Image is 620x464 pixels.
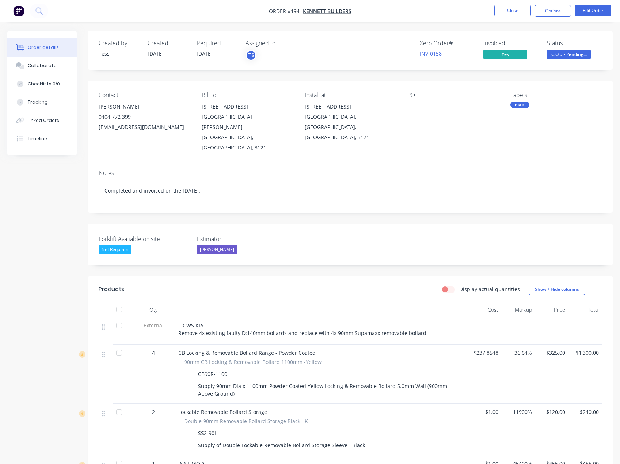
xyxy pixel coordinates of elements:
[99,170,602,176] div: Notes
[504,408,532,416] span: 11900%
[483,40,538,47] div: Invoiced
[178,408,267,415] span: Lockable Removable Bollard Storage
[99,92,190,99] div: Contact
[184,358,322,366] span: 90mm CB Locking & Removable Bollard 1100mm -Yellow
[471,349,498,357] span: $237.8548
[529,284,585,295] button: Show / Hide columns
[471,408,498,416] span: $1.00
[483,50,527,59] span: Yes
[547,50,591,61] button: C.O.D - Pending...
[99,122,190,132] div: [EMAIL_ADDRESS][DOMAIN_NAME]
[468,303,501,317] div: Cost
[501,303,535,317] div: Markup
[197,245,237,254] div: [PERSON_NAME]
[494,5,531,16] button: Close
[504,349,532,357] span: 36.64%
[197,40,237,47] div: Required
[195,369,230,379] div: CB90R-1100
[575,5,611,16] button: Edit Order
[459,285,520,293] label: Display actual quantities
[305,102,396,112] div: [STREET_ADDRESS]
[99,102,190,132] div: [PERSON_NAME]0404 772 399[EMAIL_ADDRESS][DOMAIN_NAME]
[7,111,77,130] button: Linked Orders
[202,92,293,99] div: Bill to
[195,428,220,438] div: SS2-90L
[538,408,566,416] span: $120.00
[571,349,599,357] span: $1,300.00
[571,408,599,416] span: $240.00
[28,136,47,142] div: Timeline
[303,8,351,15] a: Kennett Builders
[148,40,188,47] div: Created
[202,102,293,153] div: [STREET_ADDRESS][GEOGRAPHIC_DATA][PERSON_NAME][GEOGRAPHIC_DATA], [GEOGRAPHIC_DATA], 3121
[7,93,77,111] button: Tracking
[152,408,155,416] span: 2
[420,50,442,57] a: INV-0158
[184,417,308,425] span: Double 90mm Removable Bollard Storage Black-LK
[305,92,396,99] div: Install at
[195,440,368,450] div: Supply of Double Lockable Removable Bollard Storage Sleeve - Black
[99,235,190,243] label: Forklift Avaliable on site
[7,130,77,148] button: Timeline
[535,5,571,17] button: Options
[28,44,59,51] div: Order details
[152,349,155,357] span: 4
[13,5,24,16] img: Factory
[132,303,175,317] div: Qty
[269,8,303,15] span: Order #194 -
[99,285,124,294] div: Products
[568,303,602,317] div: Total
[178,349,316,356] span: CB Locking & Removable Bollard Range - Powder Coated
[99,112,190,122] div: 0404 772 399
[28,117,59,124] div: Linked Orders
[7,75,77,93] button: Checklists 0/0
[99,40,139,47] div: Created by
[510,102,529,108] div: Install
[197,235,288,243] label: Estimator
[99,179,602,202] div: Completed and invoiced on the [DATE].
[535,303,568,317] div: Price
[99,102,190,112] div: [PERSON_NAME]
[202,102,293,112] div: [STREET_ADDRESS]
[178,322,428,336] span: __GWS KIA__ Remove 4x existing faulty D:140mm bollards and replace with 4x 90mm Supamaxx removabl...
[407,92,499,99] div: PO
[148,50,164,57] span: [DATE]
[28,99,48,106] div: Tracking
[305,102,396,142] div: [STREET_ADDRESS][GEOGRAPHIC_DATA], [GEOGRAPHIC_DATA], [GEOGRAPHIC_DATA], 3171
[7,57,77,75] button: Collaborate
[538,349,566,357] span: $325.00
[420,40,475,47] div: Xero Order #
[510,92,602,99] div: Labels
[99,245,131,254] div: Not Required
[7,38,77,57] button: Order details
[99,50,139,57] div: Tess
[195,381,459,399] div: Supply 90mm Dia x 1100mm Powder Coated Yellow Locking & Removable Bollard 5.0mm Wall (900mm Above...
[28,81,60,87] div: Checklists 0/0
[197,50,213,57] span: [DATE]
[246,50,256,61] button: TS
[305,112,396,142] div: [GEOGRAPHIC_DATA], [GEOGRAPHIC_DATA], [GEOGRAPHIC_DATA], 3171
[134,322,172,329] span: External
[547,50,591,59] span: C.O.D - Pending...
[28,62,57,69] div: Collaborate
[202,112,293,153] div: [GEOGRAPHIC_DATA][PERSON_NAME][GEOGRAPHIC_DATA], [GEOGRAPHIC_DATA], 3121
[246,40,319,47] div: Assigned to
[547,40,602,47] div: Status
